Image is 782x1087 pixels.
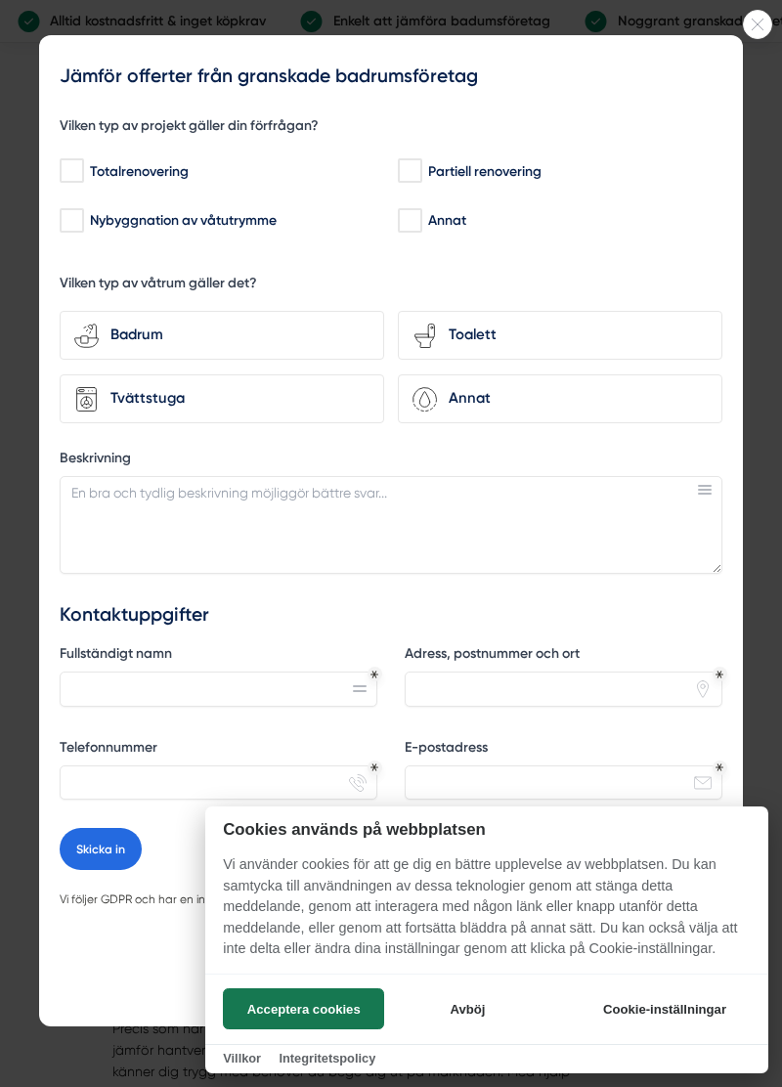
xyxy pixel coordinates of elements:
a: Integritetspolicy [279,1051,375,1065]
label: E-postadress [405,738,722,762]
div: Obligatoriskt [370,671,378,678]
label: Fullständigt namn [60,644,377,669]
h3: Kontaktuppgifter [60,601,722,628]
input: Nybyggnation av våtutrymme [60,211,82,231]
button: Cookie-inställningar [579,988,750,1029]
h5: Vilken typ av projekt gäller din förfrågan? [60,116,319,141]
input: Partiell renovering [398,161,420,181]
label: Adress, postnummer och ort [405,644,722,669]
a: Villkor [223,1051,261,1065]
p: Vi följer GDPR och har en integritetspolicy som du kan läsa under våra villkor. Kontakta oss om d... [60,891,722,910]
label: Beskrivning [60,449,722,473]
button: Avböj [390,988,546,1029]
div: Obligatoriskt [370,763,378,771]
h3: Jämför offerter från granskade badrumsföretag [60,63,722,89]
label: Telefonnummer [60,738,377,762]
h2: Cookies används på webbplatsen [205,820,768,839]
button: Skicka in [60,828,142,871]
button: Acceptera cookies [223,988,384,1029]
div: Obligatoriskt [716,671,723,678]
div: Obligatoriskt [716,763,723,771]
h5: Vilken typ av våtrum gäller det? [60,274,257,298]
input: Totalrenovering [60,161,82,181]
input: Annat [398,211,420,231]
p: Vi använder cookies för att ge dig en bättre upplevelse av webbplatsen. Du kan samtycka till anvä... [205,854,768,974]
